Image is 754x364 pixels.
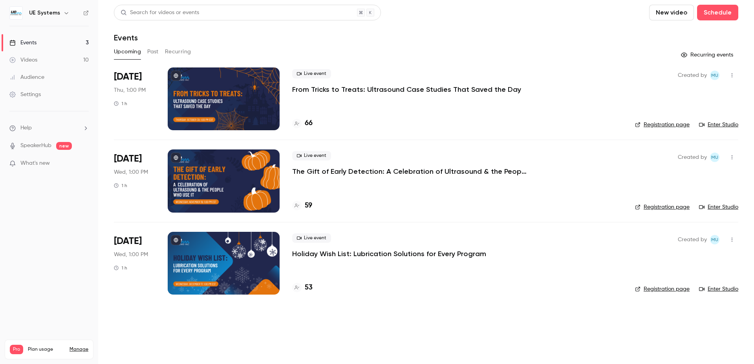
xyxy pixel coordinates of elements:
[114,86,146,94] span: Thu, 1:00 PM
[20,142,51,150] a: SpeakerHub
[292,249,486,258] a: Holiday Wish List: Lubrication Solutions for Every Program
[114,235,142,248] span: [DATE]
[114,182,127,189] div: 1 h
[292,69,331,78] span: Live event
[56,142,72,150] span: new
[114,251,148,258] span: Wed, 1:00 PM
[711,71,718,80] span: MU
[697,5,738,20] button: Schedule
[9,56,37,64] div: Videos
[292,282,313,293] a: 53
[20,124,32,132] span: Help
[165,45,191,58] button: Recurring
[114,168,148,176] span: Wed, 1:00 PM
[10,345,23,354] span: Pro
[147,45,159,58] button: Past
[9,73,44,81] div: Audience
[678,71,707,80] span: Created by
[305,282,313,293] h4: 53
[305,200,312,211] h4: 59
[10,7,22,19] img: UE Systems
[678,235,707,244] span: Created by
[9,39,37,47] div: Events
[121,9,199,17] div: Search for videos or events
[635,203,690,211] a: Registration page
[114,33,138,42] h1: Events
[79,160,89,167] iframe: Noticeable Trigger
[292,233,331,243] span: Live event
[677,49,738,61] button: Recurring events
[28,346,65,353] span: Plan usage
[292,118,313,129] a: 66
[114,100,127,107] div: 1 h
[114,232,155,295] div: Dec 17 Wed, 1:00 PM (America/Detroit)
[710,235,719,244] span: Marketing UE Systems
[29,9,60,17] h6: UE Systems
[114,149,155,212] div: Nov 19 Wed, 1:00 PM (America/Detroit)
[678,153,707,162] span: Created by
[20,159,50,167] span: What's new
[699,121,738,129] a: Enter Studio
[710,153,719,162] span: Marketing UE Systems
[699,285,738,293] a: Enter Studio
[9,91,41,98] div: Settings
[9,124,89,132] li: help-dropdown-opener
[292,200,312,211] a: 59
[635,121,690,129] a: Registration page
[292,151,331,160] span: Live event
[114,67,155,130] div: Oct 30 Thu, 1:00 PM (America/Detroit)
[305,118,313,129] h4: 66
[70,346,88,353] a: Manage
[711,153,718,162] span: MU
[710,71,719,80] span: Marketing UE Systems
[114,153,142,165] span: [DATE]
[635,285,690,293] a: Registration page
[114,45,141,58] button: Upcoming
[699,203,738,211] a: Enter Studio
[292,167,528,176] a: The Gift of Early Detection: A Celebration of Ultrasound & the People Who Use It
[711,235,718,244] span: MU
[114,71,142,83] span: [DATE]
[114,265,127,271] div: 1 h
[292,85,521,94] a: From Tricks to Treats: Ultrasound Case Studies That Saved the Day
[649,5,694,20] button: New video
